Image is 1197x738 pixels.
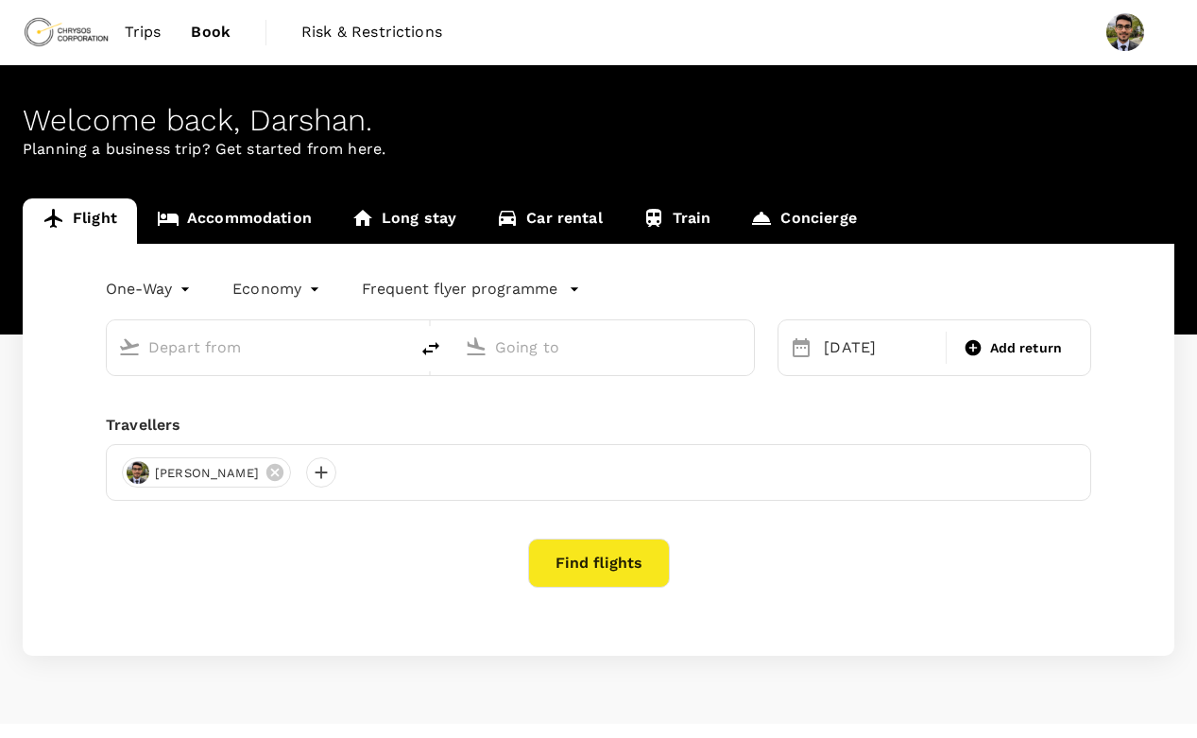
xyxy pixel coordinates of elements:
[528,539,670,588] button: Find flights
[476,198,623,244] a: Car rental
[23,138,1174,161] p: Planning a business trip? Get started from here.
[395,345,399,349] button: Open
[1106,13,1144,51] img: Darshan Chauhan
[730,198,876,244] a: Concierge
[232,274,324,304] div: Economy
[148,333,368,362] input: Depart from
[144,464,270,483] span: [PERSON_NAME]
[106,274,195,304] div: One-Way
[408,326,453,371] button: delete
[362,278,557,300] p: Frequent flyer programme
[127,461,149,484] img: avatar-673d91e4a1763.jpeg
[332,198,476,244] a: Long stay
[23,103,1174,138] div: Welcome back , Darshan .
[495,333,715,362] input: Going to
[125,21,162,43] span: Trips
[23,198,137,244] a: Flight
[191,21,231,43] span: Book
[990,338,1063,358] span: Add return
[362,278,580,300] button: Frequent flyer programme
[23,11,110,53] img: Chrysos Corporation
[122,457,291,488] div: [PERSON_NAME]
[137,198,332,244] a: Accommodation
[106,414,1091,437] div: Travellers
[741,345,744,349] button: Open
[623,198,731,244] a: Train
[301,21,442,43] span: Risk & Restrictions
[816,329,941,367] div: [DATE]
